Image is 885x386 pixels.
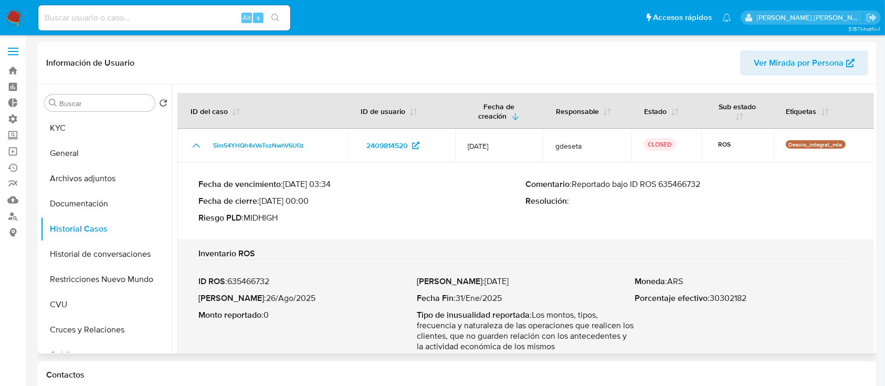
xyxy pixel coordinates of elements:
span: s [257,13,260,23]
h1: Contactos [46,370,868,380]
button: Documentación [40,191,172,216]
button: KYC [40,116,172,141]
input: Buscar [59,99,151,108]
button: General [40,141,172,166]
button: CVU [40,292,172,317]
button: Archivos adjuntos [40,166,172,191]
h1: Información de Usuario [46,58,134,68]
a: Notificaciones [722,13,731,22]
button: Restricciones Nuevo Mundo [40,267,172,292]
button: Buscar [49,99,57,107]
span: Ver Mirada por Persona [754,50,844,76]
button: Ver Mirada por Persona [740,50,868,76]
button: search-icon [265,11,286,25]
button: Historial de conversaciones [40,242,172,267]
button: Volver al orden por defecto [159,99,167,110]
button: Historial Casos [40,216,172,242]
span: Accesos rápidos [653,12,712,23]
button: Créditos [40,342,172,368]
p: emmanuel.vitiello@mercadolibre.com [757,13,863,23]
button: Cruces y Relaciones [40,317,172,342]
span: Alt [243,13,251,23]
a: Salir [866,12,877,23]
input: Buscar usuario o caso... [38,11,290,25]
